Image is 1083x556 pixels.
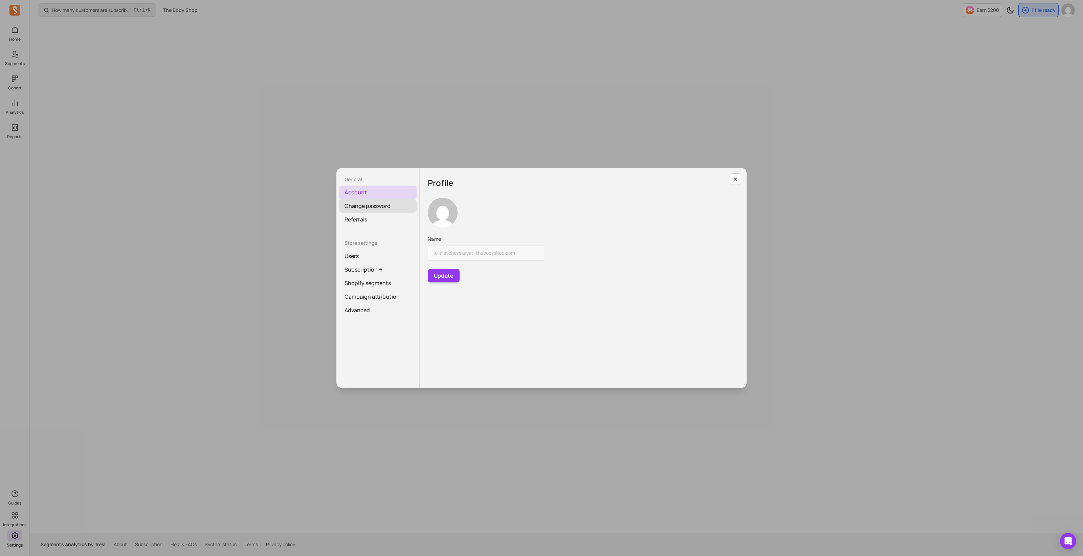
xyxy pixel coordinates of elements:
[339,213,417,226] a: Referrals
[339,186,417,199] a: Account
[428,236,544,242] label: Name
[1060,533,1076,549] div: Open Intercom Messenger
[339,199,417,213] a: Change password
[339,263,417,276] a: Subscription
[339,303,417,317] a: Advanced
[428,269,460,282] button: Update
[428,176,738,190] h5: Profile
[339,176,417,183] p: General
[428,198,458,228] img: profile
[339,276,417,290] a: Shopify segments
[339,240,417,247] p: Store settings
[339,249,417,263] a: Users
[428,245,544,261] input: Name
[339,290,417,303] a: Campaign attribution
